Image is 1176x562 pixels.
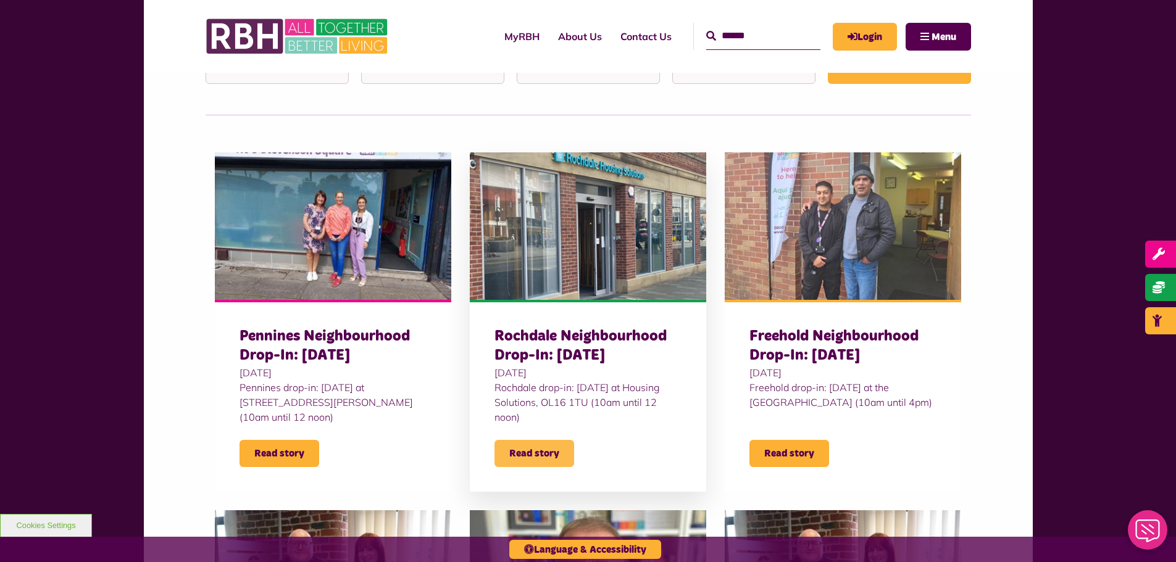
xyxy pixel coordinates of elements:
[470,152,706,492] a: Rochdale Neighbourhood Drop-In: [DATE] [DATE] Rochdale drop-in: [DATE] at Housing Solutions, OL16...
[749,440,829,467] span: Read story
[706,23,820,49] input: Search
[725,152,961,300] img: Freehold Abdul
[240,365,427,380] span: [DATE]
[240,327,427,365] h3: Pennines Neighbourhood Drop-In: [DATE]
[206,12,391,60] img: RBH
[215,152,451,300] img: Smallbridge Drop In
[215,152,451,492] a: Pennines Neighbourhood Drop-In: [DATE] [DATE] Pennines drop-in: [DATE] at [STREET_ADDRESS][PERSON...
[833,23,897,51] a: MyRBH
[240,380,427,424] div: Pennines drop-in: [DATE] at [STREET_ADDRESS][PERSON_NAME] (10am until 12 noon)
[611,20,681,53] a: Contact Us
[749,380,936,410] div: Freehold drop-in: [DATE] at the [GEOGRAPHIC_DATA] (10am until 4pm)
[494,440,574,467] span: Read story
[932,32,956,42] span: Menu
[549,20,611,53] a: About Us
[494,365,682,380] span: [DATE]
[470,152,706,300] img: Front door of Rochdale Housing Solutions office
[1120,506,1176,562] iframe: Netcall Web Assistant for live chat
[749,365,936,380] span: [DATE]
[240,440,319,467] span: Read story
[906,23,971,51] button: Navigation
[494,380,682,424] div: Rochdale drop-in: [DATE] at Housing Solutions, OL16 1TU (10am until 12 noon)
[725,152,961,492] a: Freehold Neighbourhood Drop-In: [DATE] [DATE] Freehold drop-in: [DATE] at the [GEOGRAPHIC_DATA] (...
[749,327,936,365] h3: Freehold Neighbourhood Drop-In: [DATE]
[494,327,682,365] h3: Rochdale Neighbourhood Drop-In: [DATE]
[509,540,661,559] button: Language & Accessibility
[495,20,549,53] a: MyRBH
